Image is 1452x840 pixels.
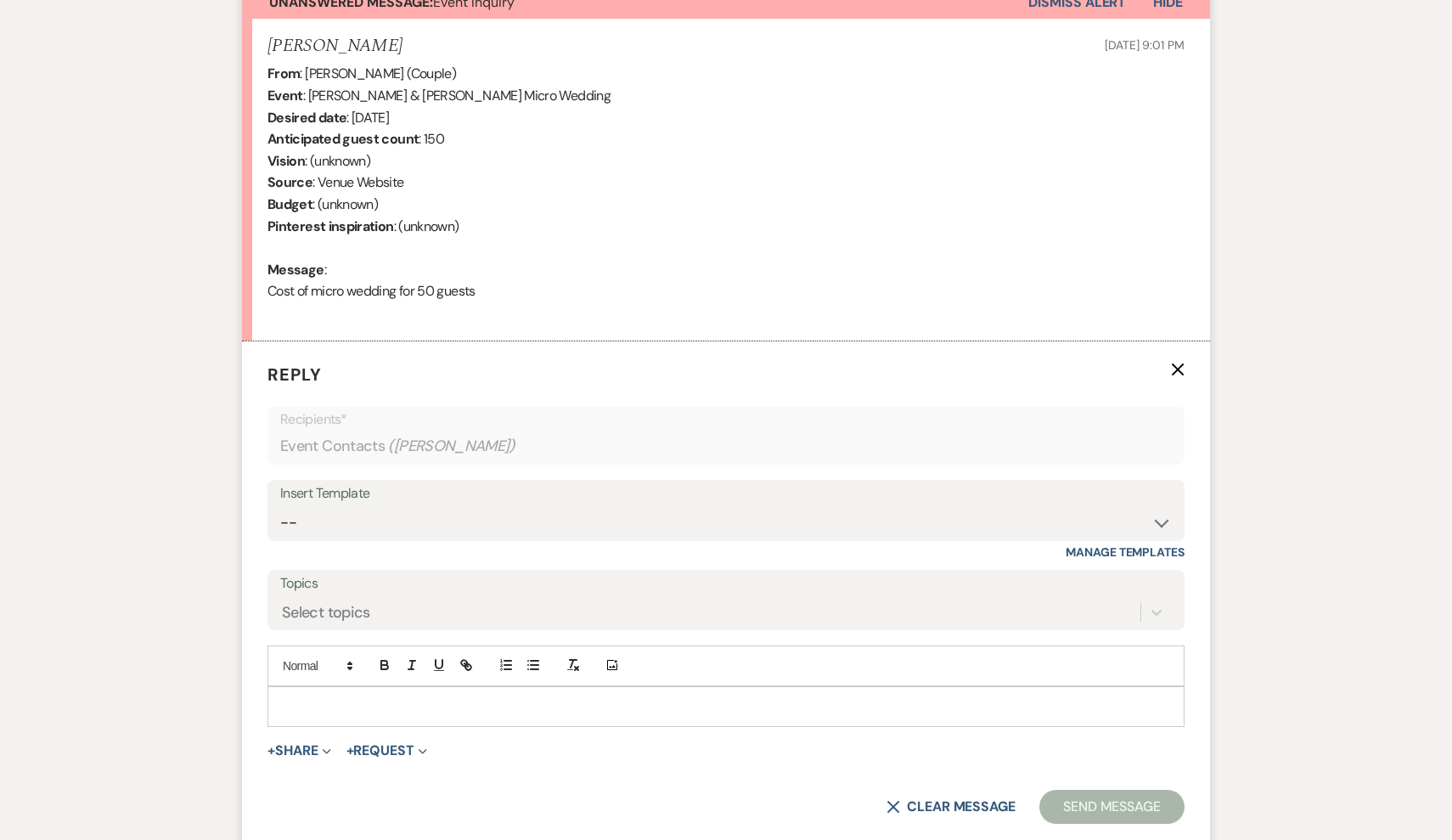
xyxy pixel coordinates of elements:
div: : [PERSON_NAME] (Couple) : [PERSON_NAME] & [PERSON_NAME] Micro Wedding : [DATE] : 150 : (unknown)... [267,63,1185,324]
span: + [267,744,275,758]
span: + [346,744,354,758]
b: Event [267,87,303,104]
b: From [267,65,300,82]
label: Topics [280,572,1172,596]
button: Share [267,744,331,758]
b: Budget [267,195,312,213]
p: Recipients* [280,409,1172,431]
div: Event Contacts [280,430,1172,463]
b: Pinterest inspiration [267,217,394,235]
b: Source [267,173,312,191]
b: Desired date [267,109,346,127]
span: [DATE] 9:01 PM [1105,37,1185,53]
b: Anticipated guest count [267,130,419,148]
b: Message [267,261,324,279]
div: Insert Template [280,482,1172,506]
span: Reply [267,364,322,386]
span: ( [PERSON_NAME] ) [388,435,515,458]
button: Send Message [1039,790,1185,824]
h5: [PERSON_NAME] [267,36,402,57]
a: Manage Templates [1066,544,1185,560]
button: Request [346,744,427,758]
button: Clear message [886,800,1016,814]
div: Select topics [282,600,370,623]
b: Vision [267,152,305,170]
